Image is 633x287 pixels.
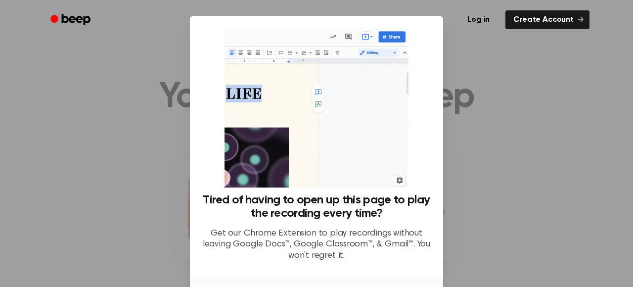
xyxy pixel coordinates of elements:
[202,228,431,262] p: Get our Chrome Extension to play recordings without leaving Google Docs™, Google Classroom™, & Gm...
[457,8,499,31] a: Log in
[505,10,589,29] a: Create Account
[202,193,431,220] h3: Tired of having to open up this page to play the recording every time?
[44,10,99,30] a: Beep
[225,28,408,188] img: Beep extension in action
